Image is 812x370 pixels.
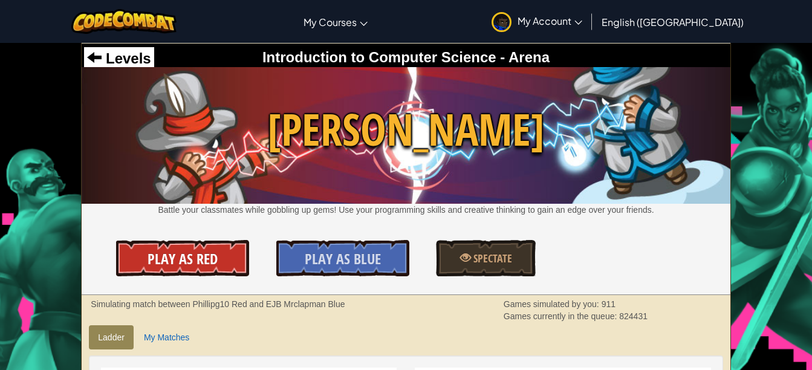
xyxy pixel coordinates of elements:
a: English ([GEOGRAPHIC_DATA]) [596,5,750,38]
span: My Account [518,15,582,27]
span: My Courses [304,16,357,28]
span: [PERSON_NAME] [82,99,730,161]
img: Wakka Maul [82,67,730,204]
span: Introduction to Computer Science [262,49,496,65]
a: Spectate [436,240,536,276]
img: CodeCombat logo [71,9,177,34]
span: Spectate [471,251,512,266]
span: 911 [602,299,615,309]
a: My Courses [297,5,374,38]
span: Play As Red [148,249,218,268]
a: Levels [87,50,151,67]
span: English ([GEOGRAPHIC_DATA]) [602,16,744,28]
a: My Matches [135,325,198,349]
img: avatar [492,12,512,32]
a: My Account [486,2,588,41]
span: Play As Blue [305,249,381,268]
span: Games simulated by you: [504,299,602,309]
span: 824431 [619,311,648,321]
span: Games currently in the queue: [504,311,619,321]
strong: Simulating match between Phillipg10 Red and EJB Mrclapman Blue [91,299,345,309]
a: Ladder [89,325,134,349]
span: - Arena [496,49,550,65]
p: Battle your classmates while gobbling up gems! Use your programming skills and creative thinking ... [82,204,730,216]
span: Levels [102,50,151,67]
